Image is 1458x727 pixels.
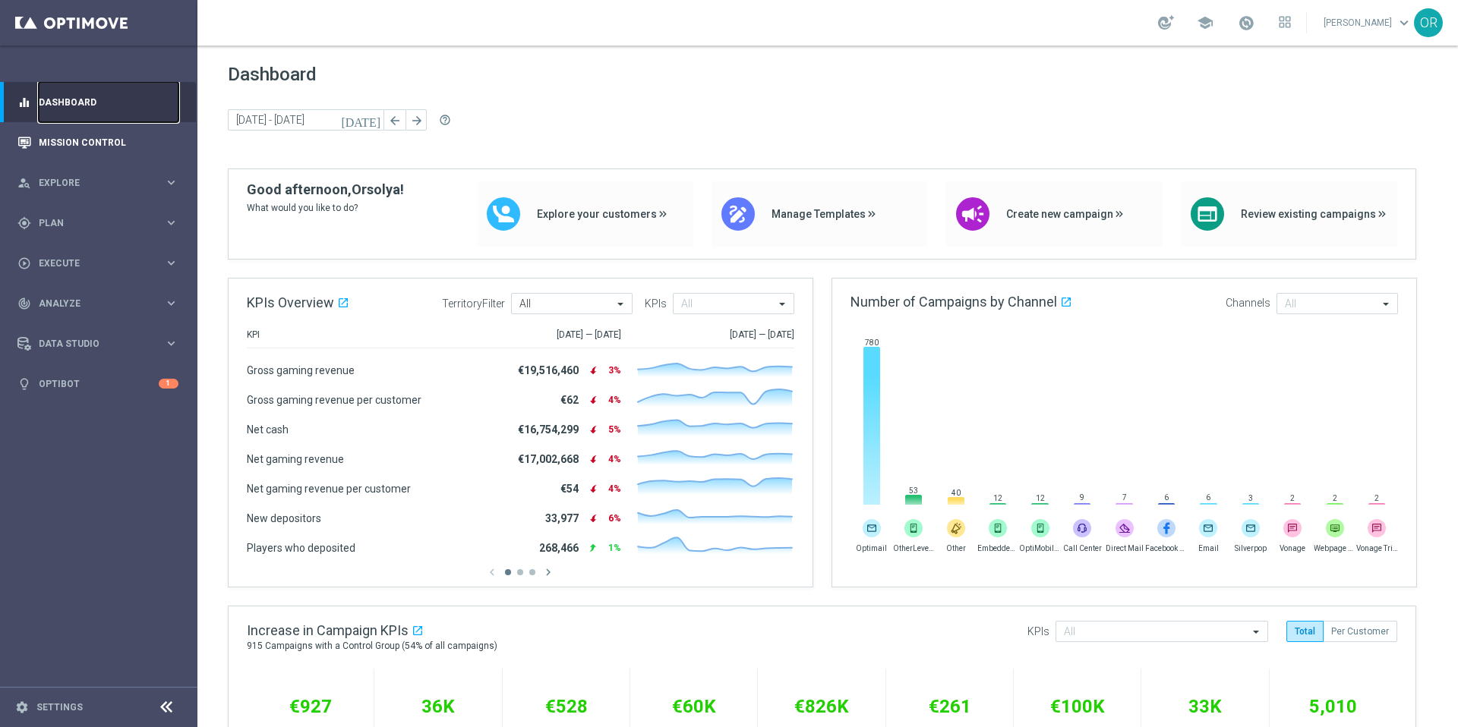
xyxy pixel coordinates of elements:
[17,297,164,310] div: Analyze
[17,297,179,310] button: track_changes Analyze keyboard_arrow_right
[39,339,164,348] span: Data Studio
[159,379,178,389] div: 1
[39,259,164,268] span: Execute
[164,336,178,351] i: keyboard_arrow_right
[39,178,164,187] span: Explore
[15,700,29,714] i: settings
[17,96,179,109] button: equalizer Dashboard
[39,122,178,162] a: Mission Control
[39,363,159,404] a: Optibot
[17,137,179,149] button: Mission Control
[17,378,179,390] button: lightbulb Optibot 1
[17,256,31,270] i: play_circle_outline
[1322,11,1414,34] a: [PERSON_NAME]keyboard_arrow_down
[1414,8,1443,37] div: OR
[1197,14,1213,31] span: school
[17,217,179,229] button: gps_fixed Plan keyboard_arrow_right
[17,122,178,162] div: Mission Control
[39,219,164,228] span: Plan
[17,177,179,189] button: person_search Explore keyboard_arrow_right
[17,338,179,350] button: Data Studio keyboard_arrow_right
[164,175,178,190] i: keyboard_arrow_right
[17,96,31,109] i: equalizer
[17,176,31,190] i: person_search
[17,216,31,230] i: gps_fixed
[17,337,164,351] div: Data Studio
[1396,14,1412,31] span: keyboard_arrow_down
[39,299,164,308] span: Analyze
[17,176,164,190] div: Explore
[17,363,178,404] div: Optibot
[36,703,83,712] a: Settings
[164,256,178,270] i: keyboard_arrow_right
[17,257,179,269] button: play_circle_outline Execute keyboard_arrow_right
[17,256,164,270] div: Execute
[17,82,178,122] div: Dashboard
[17,377,31,391] i: lightbulb
[39,82,178,122] a: Dashboard
[164,296,178,310] i: keyboard_arrow_right
[17,216,164,230] div: Plan
[17,297,31,310] i: track_changes
[164,216,178,230] i: keyboard_arrow_right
